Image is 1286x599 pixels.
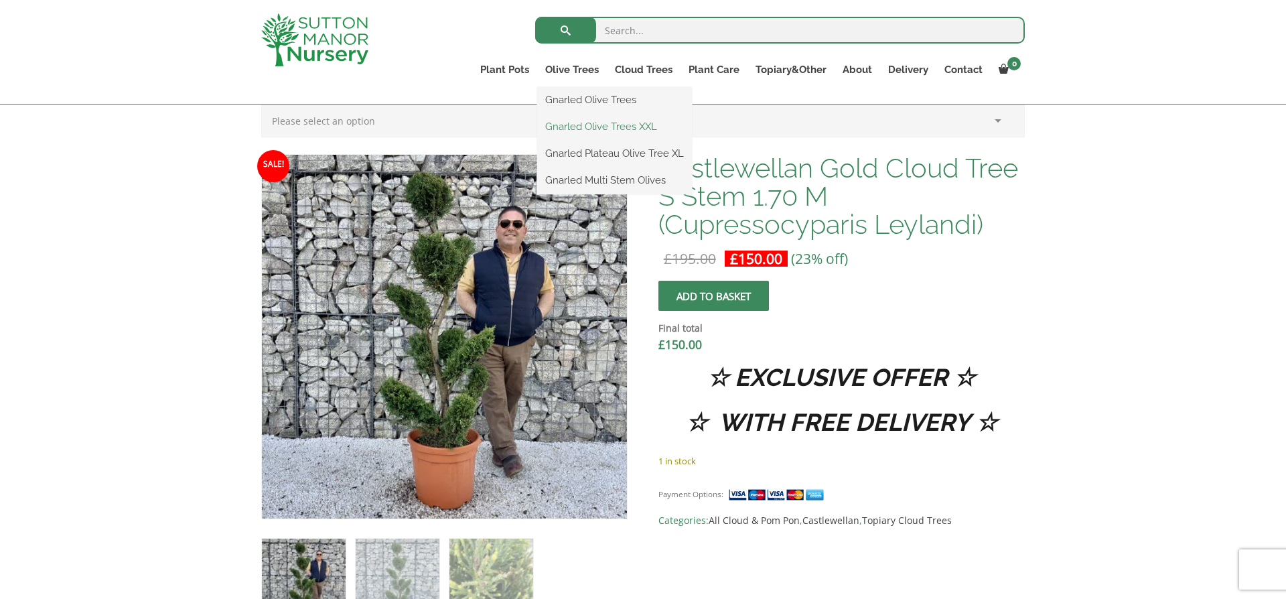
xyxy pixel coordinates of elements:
[658,336,665,352] span: £
[791,249,848,268] span: (23% off)
[747,60,835,79] a: Topiary&Other
[880,60,936,79] a: Delivery
[709,514,800,527] a: All Cloud & Pom Pon
[658,453,1025,469] p: 1 in stock
[472,60,537,79] a: Plant Pots
[802,514,859,527] a: Castlewellan
[658,154,1025,239] h1: Castlewellan Gold Cloud Tree S Stem 1.70 M (Cupressocyparis Leylandi)
[1007,57,1021,70] span: 0
[862,514,952,527] a: Topiary Cloud Trees
[730,249,782,268] bdi: 150.00
[537,170,692,190] a: Gnarled Multi Stem Olives
[658,336,702,352] bdi: 150.00
[257,150,289,182] span: Sale!
[681,60,747,79] a: Plant Care
[728,488,829,502] img: payment supported
[537,90,692,110] a: Gnarled Olive Trees
[537,117,692,137] a: Gnarled Olive Trees XXL
[658,513,1025,529] span: Categories: , ,
[658,489,723,499] small: Payment Options:
[936,60,991,79] a: Contact
[537,143,692,163] a: Gnarled Plateau Olive Tree XL
[835,60,880,79] a: About
[664,249,672,268] span: £
[664,249,716,268] bdi: 195.00
[707,363,975,391] strong: ☆ EXCLUSIVE OFFER ☆
[991,60,1025,79] a: 0
[607,60,681,79] a: Cloud Trees
[537,60,607,79] a: Olive Trees
[658,320,1025,336] dt: Final total
[730,249,738,268] span: £
[535,17,1025,44] input: Search...
[261,13,368,66] img: logo
[686,408,997,436] strong: ☆ WITH FREE DELIVERY ☆
[658,281,769,311] button: Add to basket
